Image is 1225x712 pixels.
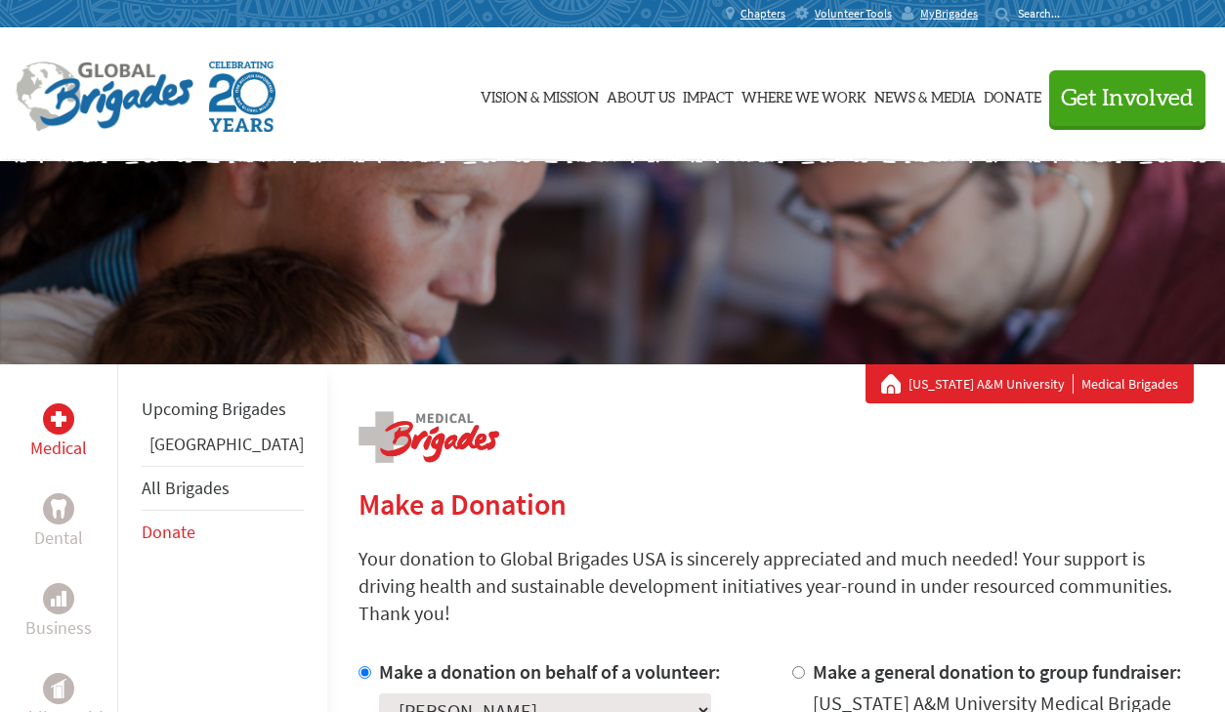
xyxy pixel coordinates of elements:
[1018,6,1074,21] input: Search...
[51,679,66,698] img: Public Health
[34,524,83,552] p: Dental
[142,466,304,511] li: All Brigades
[142,521,195,543] a: Donate
[25,583,92,642] a: BusinessBusiness
[359,545,1194,627] p: Your donation to Global Brigades USA is sincerely appreciated and much needed! Your support is dr...
[142,398,286,420] a: Upcoming Brigades
[881,374,1178,394] div: Medical Brigades
[25,614,92,642] p: Business
[51,591,66,607] img: Business
[1049,70,1205,126] button: Get Involved
[740,6,785,21] span: Chapters
[34,493,83,552] a: DentalDental
[149,433,304,455] a: [GEOGRAPHIC_DATA]
[481,46,599,144] a: Vision & Mission
[142,477,230,499] a: All Brigades
[1061,87,1194,110] span: Get Involved
[16,62,193,132] img: Global Brigades Logo
[51,411,66,427] img: Medical
[142,511,304,554] li: Donate
[607,46,675,144] a: About Us
[43,673,74,704] div: Public Health
[43,493,74,524] div: Dental
[43,403,74,435] div: Medical
[908,374,1074,394] a: [US_STATE] A&M University
[815,6,892,21] span: Volunteer Tools
[683,46,734,144] a: Impact
[30,435,87,462] p: Medical
[30,403,87,462] a: MedicalMedical
[359,486,1194,522] h2: Make a Donation
[43,583,74,614] div: Business
[984,46,1041,144] a: Donate
[741,46,866,144] a: Where We Work
[813,659,1182,684] label: Make a general donation to group fundraiser:
[874,46,976,144] a: News & Media
[359,411,499,463] img: logo-medical.png
[142,388,304,431] li: Upcoming Brigades
[51,499,66,518] img: Dental
[209,62,275,132] img: Global Brigades Celebrating 20 Years
[142,431,304,466] li: Panama
[920,6,978,21] span: MyBrigades
[379,659,721,684] label: Make a donation on behalf of a volunteer:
